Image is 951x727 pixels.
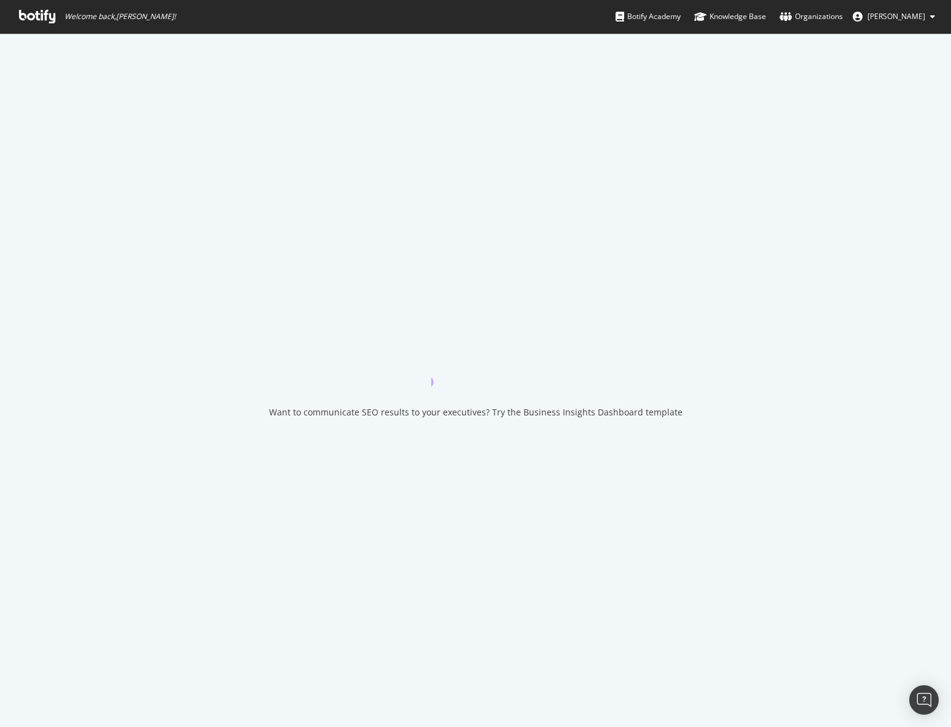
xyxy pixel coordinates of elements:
span: Welcome back, [PERSON_NAME] ! [65,12,176,22]
div: Want to communicate SEO results to your executives? Try the Business Insights Dashboard template [269,406,683,419]
div: Organizations [780,10,843,23]
div: Knowledge Base [694,10,766,23]
span: Ryan Sammy [867,11,925,22]
div: animation [431,342,520,387]
div: Botify Academy [616,10,681,23]
button: [PERSON_NAME] [843,7,945,26]
div: Open Intercom Messenger [909,685,939,715]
